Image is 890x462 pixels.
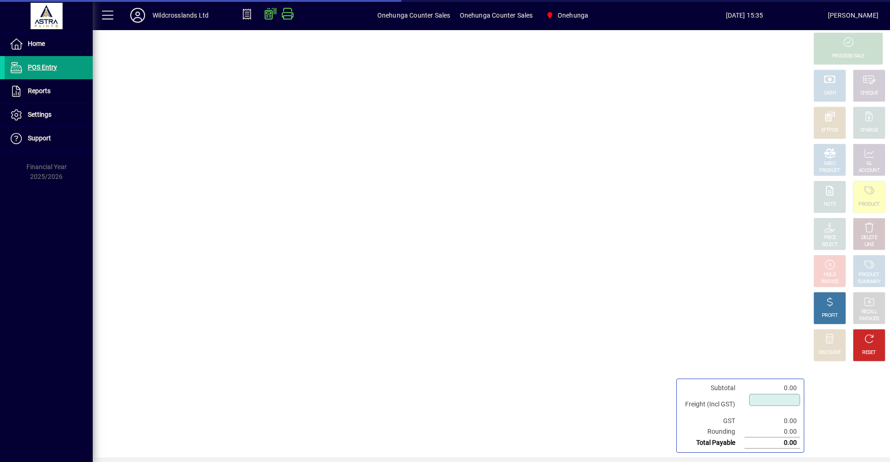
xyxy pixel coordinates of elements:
span: [DATE] 15:35 [661,8,827,23]
div: SELECT [822,241,838,248]
a: Reports [5,80,93,103]
div: NOTE [824,201,836,208]
div: PRODUCT [858,201,879,208]
div: INVOICE [821,278,838,285]
div: CASH [824,90,836,97]
div: HOLD [824,272,836,278]
td: 0.00 [744,437,800,449]
td: GST [680,416,744,426]
a: Support [5,127,93,150]
div: INVOICES [859,316,879,323]
td: Total Payable [680,437,744,449]
div: DELETE [861,234,877,241]
div: PRODUCT [819,167,840,174]
div: PROCESS SALE [832,53,865,60]
div: PROFIT [822,312,838,319]
div: ACCOUNT [858,167,880,174]
div: SUMMARY [858,278,881,285]
div: PRODUCT [858,272,879,278]
button: Profile [123,7,153,24]
span: Onehunga Counter Sales [377,8,451,23]
span: Reports [28,87,51,95]
div: PRICE [824,234,836,241]
span: Onehunga [558,8,588,23]
span: Onehunga [542,7,592,24]
td: Rounding [680,426,744,437]
div: MISC [824,160,835,167]
div: LINE [865,241,874,248]
span: POS Entry [28,63,57,71]
div: GL [866,160,872,167]
td: 0.00 [744,383,800,393]
td: 0.00 [744,426,800,437]
div: Wildcrosslands Ltd [153,8,209,23]
span: Support [28,134,51,142]
a: Home [5,32,93,56]
td: 0.00 [744,416,800,426]
a: Settings [5,103,93,127]
span: Home [28,40,45,47]
td: Subtotal [680,383,744,393]
div: DISCOUNT [819,349,841,356]
span: Settings [28,111,51,118]
div: CHARGE [860,127,878,134]
div: [PERSON_NAME] [828,8,878,23]
div: RECALL [861,309,877,316]
td: Freight (Incl GST) [680,393,744,416]
div: EFTPOS [821,127,839,134]
div: RESET [862,349,876,356]
span: Onehunga Counter Sales [460,8,533,23]
div: CHEQUE [860,90,878,97]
